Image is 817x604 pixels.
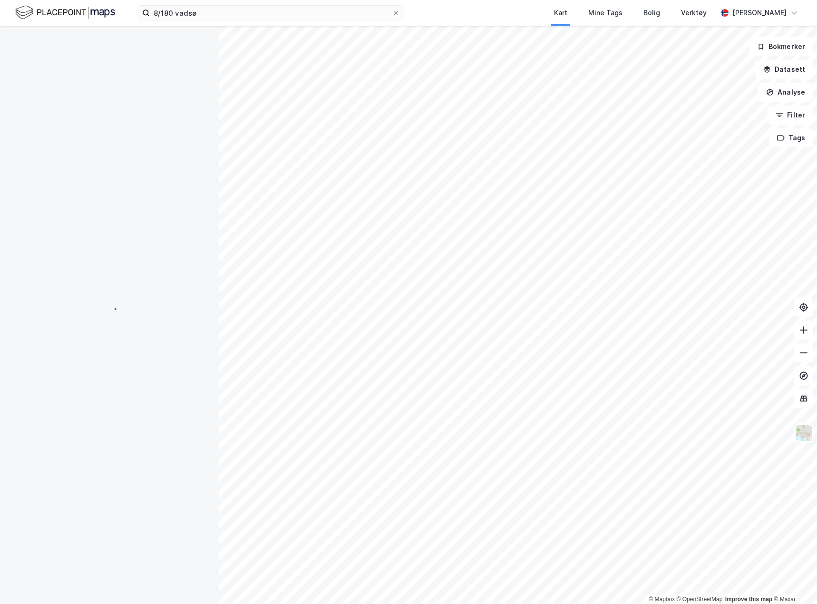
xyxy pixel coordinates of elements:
button: Tags [769,128,813,147]
a: Mapbox [649,596,675,603]
div: Verktøy [681,7,707,19]
div: Kontrollprogram for chat [769,558,817,604]
div: [PERSON_NAME] [732,7,787,19]
div: Mine Tags [588,7,622,19]
input: Søk på adresse, matrikkel, gårdeiere, leietakere eller personer [150,6,392,20]
button: Datasett [755,60,813,79]
div: Bolig [643,7,660,19]
a: OpenStreetMap [677,596,723,603]
img: spinner.a6d8c91a73a9ac5275cf975e30b51cfb.svg [102,302,117,317]
iframe: Chat Widget [769,558,817,604]
a: Improve this map [725,596,772,603]
div: Kart [554,7,567,19]
button: Analyse [758,83,813,102]
img: logo.f888ab2527a4732fd821a326f86c7f29.svg [15,4,115,21]
button: Bokmerker [749,37,813,56]
button: Filter [768,106,813,125]
img: Z [795,424,813,442]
